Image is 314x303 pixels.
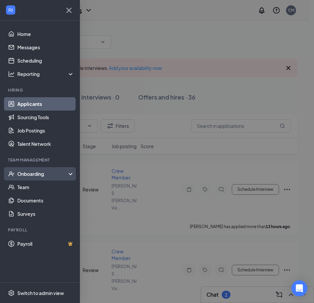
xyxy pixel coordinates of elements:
[17,137,74,151] a: Talent Network
[17,54,74,67] a: Scheduling
[8,87,73,93] div: Hiring
[17,207,74,220] a: Surveys
[17,124,74,137] a: Job Postings
[17,27,74,41] a: Home
[17,71,75,77] div: Reporting
[64,5,74,16] svg: Cross
[8,71,15,77] svg: Analysis
[8,170,15,177] svg: UserCheck
[17,237,74,250] a: PayrollCrown
[8,227,73,233] div: Payroll
[17,180,74,194] a: Team
[17,111,74,124] a: Sourcing Tools
[8,290,15,296] svg: Settings
[17,290,64,296] div: Switch to admin view
[7,7,14,13] svg: WorkstreamLogo
[17,194,74,207] a: Documents
[291,280,307,296] div: Open Intercom Messenger
[17,41,74,54] a: Messages
[17,170,69,177] div: Onboarding
[8,157,73,163] div: Team Management
[17,97,74,111] a: Applicants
